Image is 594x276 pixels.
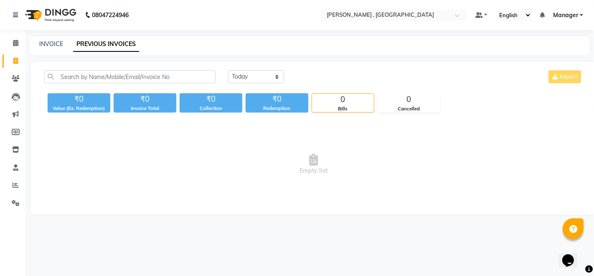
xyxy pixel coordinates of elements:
[553,11,578,20] span: Manager
[39,40,63,48] a: INVOICE
[44,70,216,83] input: Search by Name/Mobile/Email/Invoice No
[378,105,440,112] div: Cancelled
[378,94,440,105] div: 0
[180,93,242,105] div: ₹0
[92,3,129,27] b: 08047224946
[246,93,308,105] div: ₹0
[21,3,79,27] img: logo
[559,243,586,268] iframe: chat widget
[48,105,110,112] div: Value (Ex. Redemption)
[73,37,139,52] a: PREVIOUS INVOICES
[114,105,176,112] div: Invoice Total
[114,93,176,105] div: ₹0
[312,105,374,112] div: Bills
[48,93,110,105] div: ₹0
[180,105,242,112] div: Collection
[312,94,374,105] div: 0
[44,123,583,206] span: Empty list
[246,105,308,112] div: Redemption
